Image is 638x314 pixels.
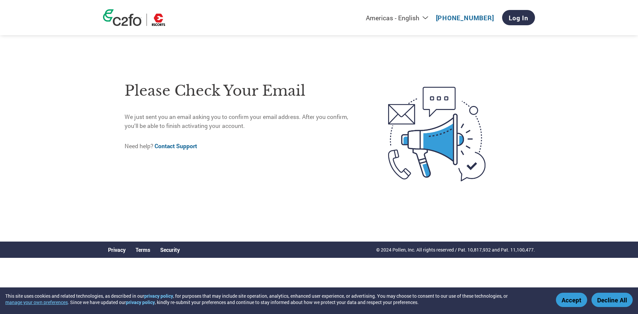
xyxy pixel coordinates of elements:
[108,246,126,253] a: Privacy
[556,293,587,307] button: Accept
[103,9,142,26] img: c2fo logo
[160,246,180,253] a: Security
[5,293,546,305] div: This site uses cookies and related technologies, as described in our , for purposes that may incl...
[125,80,360,102] h1: Please check your email
[136,246,150,253] a: Terms
[591,293,633,307] button: Decline All
[152,14,165,26] img: Escorts Limited
[125,113,360,130] p: We just sent you an email asking you to confirm your email address. After you confirm, you’ll be ...
[436,14,494,22] a: [PHONE_NUMBER]
[125,142,360,151] p: Need help?
[144,293,173,299] a: privacy policy
[126,299,155,305] a: privacy policy
[5,299,68,305] button: manage your own preferences
[155,142,197,150] a: Contact Support
[502,10,535,25] a: Log In
[360,75,513,193] img: open-email
[376,246,535,253] p: © 2024 Pollen, Inc. All rights reserved / Pat. 10,817,932 and Pat. 11,100,477.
